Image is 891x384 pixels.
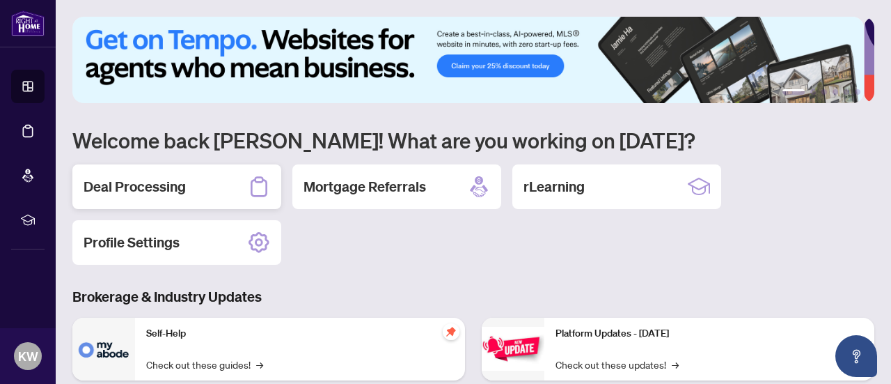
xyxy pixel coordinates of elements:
p: Self-Help [146,326,454,341]
a: Check out these guides!→ [146,357,263,372]
h2: rLearning [523,177,585,197]
span: → [672,357,679,372]
p: Platform Updates - [DATE] [555,326,863,341]
img: Slide 0 [72,17,864,103]
button: 5 [844,89,849,95]
span: pushpin [443,323,459,340]
span: KW [18,346,38,366]
h2: Mortgage Referrals [303,177,426,197]
span: → [256,357,263,372]
button: 1 [782,89,805,95]
img: logo [11,10,45,36]
img: Platform Updates - June 23, 2025 [482,327,544,371]
button: 6 [855,89,860,95]
button: 3 [821,89,827,95]
button: 2 [810,89,816,95]
h2: Deal Processing [84,177,186,197]
h1: Welcome back [PERSON_NAME]! What are you working on [DATE]? [72,127,874,153]
a: Check out these updates!→ [555,357,679,372]
h3: Brokerage & Industry Updates [72,287,874,307]
button: 4 [833,89,838,95]
h2: Profile Settings [84,233,180,252]
button: Open asap [835,335,877,377]
img: Self-Help [72,318,135,381]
